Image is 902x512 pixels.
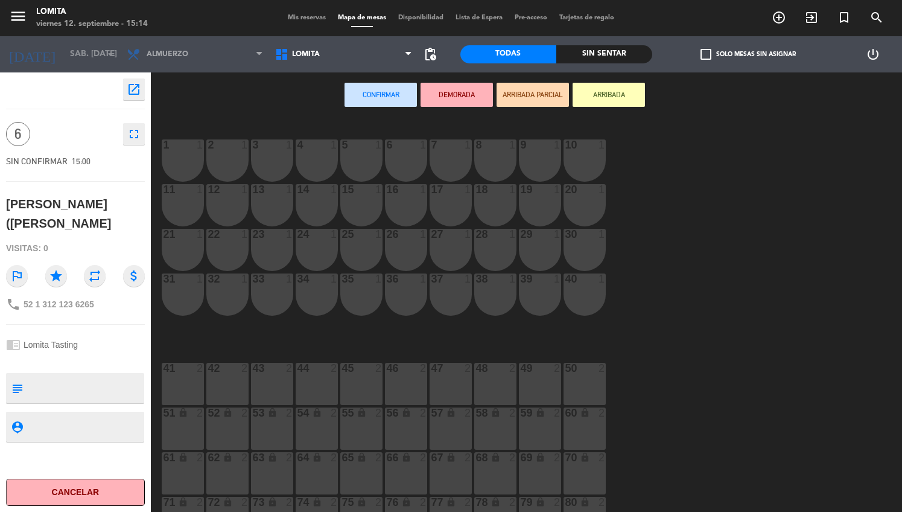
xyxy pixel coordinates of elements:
[554,274,561,284] div: 1
[535,497,545,507] i: lock
[401,408,411,418] i: lock
[241,363,249,374] div: 2
[286,408,293,418] div: 2
[497,83,569,107] button: ARRIBADA PARCIAL
[386,497,387,508] div: 76
[520,452,521,463] div: 69
[449,14,509,21] span: Lista de Espera
[520,274,521,284] div: 39
[509,229,516,240] div: 1
[599,497,606,508] div: 2
[700,49,796,60] label: Solo mesas sin asignar
[375,274,383,284] div: 1
[197,139,204,150] div: 1
[553,14,620,21] span: Tarjetas de regalo
[223,452,233,462] i: lock
[420,229,427,240] div: 1
[267,497,278,507] i: lock
[241,274,249,284] div: 1
[341,452,342,463] div: 65
[286,363,293,374] div: 2
[475,408,476,418] div: 58
[331,139,338,150] div: 1
[252,497,253,508] div: 73
[331,184,338,195] div: 1
[6,338,21,352] i: chrome_reader_mode
[331,452,338,463] div: 2
[475,274,476,284] div: 38
[123,265,145,287] i: attach_money
[375,139,383,150] div: 1
[554,139,561,150] div: 1
[375,363,383,374] div: 2
[312,452,322,462] i: lock
[103,47,118,62] i: arrow_drop_down
[520,184,521,195] div: 19
[282,14,332,21] span: Mis reservas
[357,408,367,418] i: lock
[465,363,472,374] div: 2
[599,363,606,374] div: 2
[386,452,387,463] div: 66
[580,452,590,462] i: lock
[386,408,387,418] div: 56
[509,363,516,374] div: 2
[375,408,383,418] div: 2
[312,497,322,507] i: lock
[375,452,383,463] div: 2
[475,139,476,150] div: 8
[491,497,501,507] i: lock
[178,452,188,462] i: lock
[475,229,476,240] div: 28
[535,452,545,462] i: lock
[401,497,411,507] i: lock
[509,14,553,21] span: Pre-acceso
[178,497,188,507] i: lock
[446,497,456,507] i: lock
[332,14,392,21] span: Mapa de mesas
[345,83,417,107] button: Confirmar
[223,497,233,507] i: lock
[6,479,145,506] button: Cancelar
[6,156,68,166] span: SIN CONFIRMAR
[331,408,338,418] div: 2
[420,497,427,508] div: 2
[36,18,148,30] div: viernes 12. septiembre - 15:14
[178,408,188,418] i: lock
[252,408,253,418] div: 53
[420,184,427,195] div: 1
[509,139,516,150] div: 1
[554,184,561,195] div: 1
[341,363,342,374] div: 45
[599,139,606,150] div: 1
[24,340,78,350] span: Lomita Tasting
[357,452,367,462] i: lock
[423,47,437,62] span: pending_actions
[331,363,338,374] div: 2
[804,10,819,25] i: exit_to_app
[509,408,516,418] div: 2
[465,452,472,463] div: 2
[465,229,472,240] div: 1
[341,184,342,195] div: 15
[554,363,561,374] div: 2
[866,47,880,62] i: power_settings_new
[599,229,606,240] div: 1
